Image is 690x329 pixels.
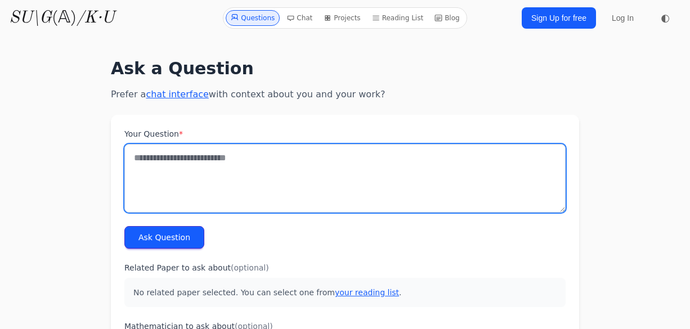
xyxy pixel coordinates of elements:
span: ◐ [661,13,670,23]
p: Prefer a with context about you and your work? [111,88,579,101]
a: Chat [282,10,317,26]
a: chat interface [146,89,208,100]
a: your reading list [335,288,399,297]
label: Your Question [124,128,566,139]
i: /K·U [77,10,114,26]
p: No related paper selected. You can select one from . [124,278,566,307]
a: Questions [226,10,280,26]
a: Log In [605,8,640,28]
h1: Ask a Question [111,58,579,79]
button: Ask Question [124,226,204,249]
i: SU\G [9,10,52,26]
a: Reading List [368,10,428,26]
span: (optional) [231,263,269,272]
a: Projects [319,10,365,26]
a: Sign Up for free [522,7,596,29]
label: Related Paper to ask about [124,262,566,273]
a: Blog [430,10,464,26]
button: ◐ [654,7,676,29]
a: SU\G(𝔸)/K·U [9,8,114,28]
